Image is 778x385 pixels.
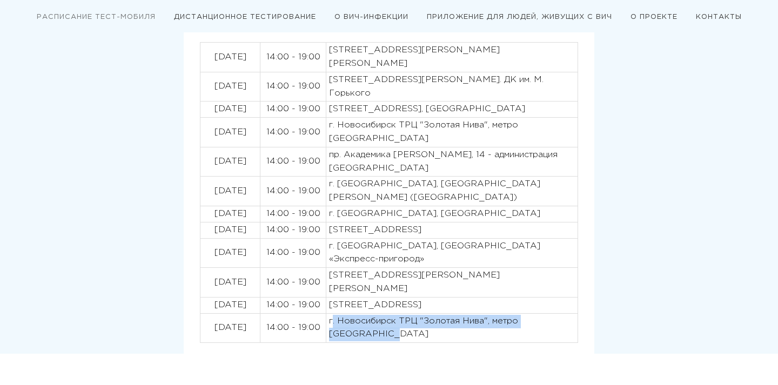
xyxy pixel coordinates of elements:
p: пр. Академика [PERSON_NAME], 14 - администрация [GEOGRAPHIC_DATA] [329,148,575,175]
a: ДИСТАНЦИОННОЕ ТЕСТИРОВАНИЕ [174,14,316,20]
p: [STREET_ADDRESS] [329,299,575,312]
p: [DATE] [203,224,257,237]
p: [STREET_ADDRESS][PERSON_NAME][PERSON_NAME] [329,44,575,71]
p: 14:00 - 19:00 [263,299,323,312]
p: 14:00 - 19:00 [263,185,323,198]
p: 14:00 - 19:00 [263,103,323,116]
a: ПРИЛОЖЕНИЕ ДЛЯ ЛЮДЕЙ, ЖИВУЩИХ С ВИЧ [427,14,612,20]
p: г. Новосибирск ТРЦ "Золотая Нива", метро [GEOGRAPHIC_DATA] [329,315,575,342]
p: г. [GEOGRAPHIC_DATA], [GEOGRAPHIC_DATA][PERSON_NAME] ([GEOGRAPHIC_DATA]) [329,178,575,205]
p: 14:00 - 19:00 [263,276,323,289]
p: г. [GEOGRAPHIC_DATA], [GEOGRAPHIC_DATA] [329,207,575,221]
p: г. [GEOGRAPHIC_DATA], [GEOGRAPHIC_DATA] «Экспресс-пригород» [329,240,575,267]
p: 14:00 - 19:00 [263,51,323,64]
p: [DATE] [203,80,257,93]
p: [STREET_ADDRESS], [GEOGRAPHIC_DATA] [329,103,575,116]
p: 14:00 - 19:00 [263,126,323,139]
p: г. Новосибирск ТРЦ "Золотая Нива", метро [GEOGRAPHIC_DATA] [329,119,575,146]
p: [DATE] [203,207,257,221]
p: [STREET_ADDRESS][PERSON_NAME][PERSON_NAME] [329,269,575,296]
a: РАСПИСАНИЕ ТЕСТ-МОБИЛЯ [37,14,156,20]
p: [DATE] [203,155,257,168]
p: [STREET_ADDRESS] [329,224,575,237]
p: [STREET_ADDRESS][PERSON_NAME]. ДК им. М. Горького [329,73,575,100]
a: О ВИЧ-ИНФЕКЦИИ [334,14,408,20]
p: [DATE] [203,299,257,312]
p: [DATE] [203,103,257,116]
p: 14:00 - 19:00 [263,224,323,237]
p: 14:00 - 19:00 [263,207,323,221]
a: О ПРОЕКТЕ [631,14,678,20]
p: 14:00 - 19:00 [263,80,323,93]
a: КОНТАКТЫ [696,14,742,20]
p: 14:00 - 19:00 [263,321,323,335]
p: [DATE] [203,51,257,64]
p: 14:00 - 19:00 [263,246,323,260]
p: 14:00 - 19:00 [263,155,323,168]
p: [DATE] [203,185,257,198]
p: [DATE] [203,321,257,335]
p: [DATE] [203,276,257,289]
p: [DATE] [203,246,257,260]
p: [DATE] [203,126,257,139]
